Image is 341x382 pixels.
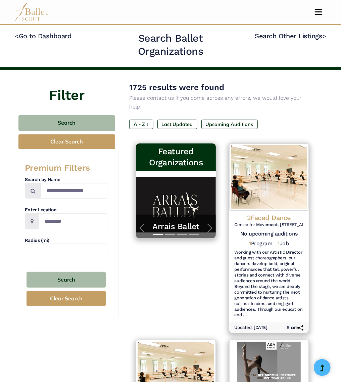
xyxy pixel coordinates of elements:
[165,230,175,238] button: Slide 2
[25,207,107,213] h4: Enter Location
[235,222,303,228] h6: Centre for Movement, [STREET_ADDRESS]
[15,70,118,105] h4: Filter
[278,240,280,247] span: 1
[177,230,187,238] button: Slide 3
[15,32,19,40] code: <
[27,272,106,288] button: Search
[39,213,107,229] input: Location
[287,325,303,331] h6: Share
[229,143,309,211] img: Logo
[153,230,163,238] button: Slide 1
[310,9,326,15] button: Toggle navigation
[249,240,272,247] h5: Program
[255,32,326,40] a: Search Other Listings>
[25,163,107,174] h3: Premium Filters
[129,94,315,111] p: Please contact us if you come across any errors, we would love your help!
[18,134,115,150] button: Clear Search
[235,230,303,238] h5: No upcoming auditions
[235,213,303,222] h4: 2Faced Dance
[25,176,107,183] h4: Search by Name
[189,230,199,238] button: Slide 4
[41,183,107,199] input: Search by names...
[25,237,107,244] h4: Radius (mi)
[143,221,209,232] a: Arrais Ballet
[109,32,232,58] h2: Search Ballet Organizations
[129,83,224,92] span: 1725 results were found
[157,120,197,129] label: Last Updated
[235,325,267,331] h6: Updated: [DATE]
[201,120,258,129] label: Upcoming Auditions
[235,250,303,318] h6: Working with our Artistic Director and guest choreographers, our dancers develop bold, original p...
[27,291,106,306] button: Clear Search
[249,240,251,247] span: 1
[322,32,326,40] code: >
[15,32,71,40] a: <Go to Dashboard
[278,240,289,247] h5: Job
[141,146,210,168] h3: Featured Organizations
[18,115,115,131] button: Search
[129,120,153,129] label: A - Z ↓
